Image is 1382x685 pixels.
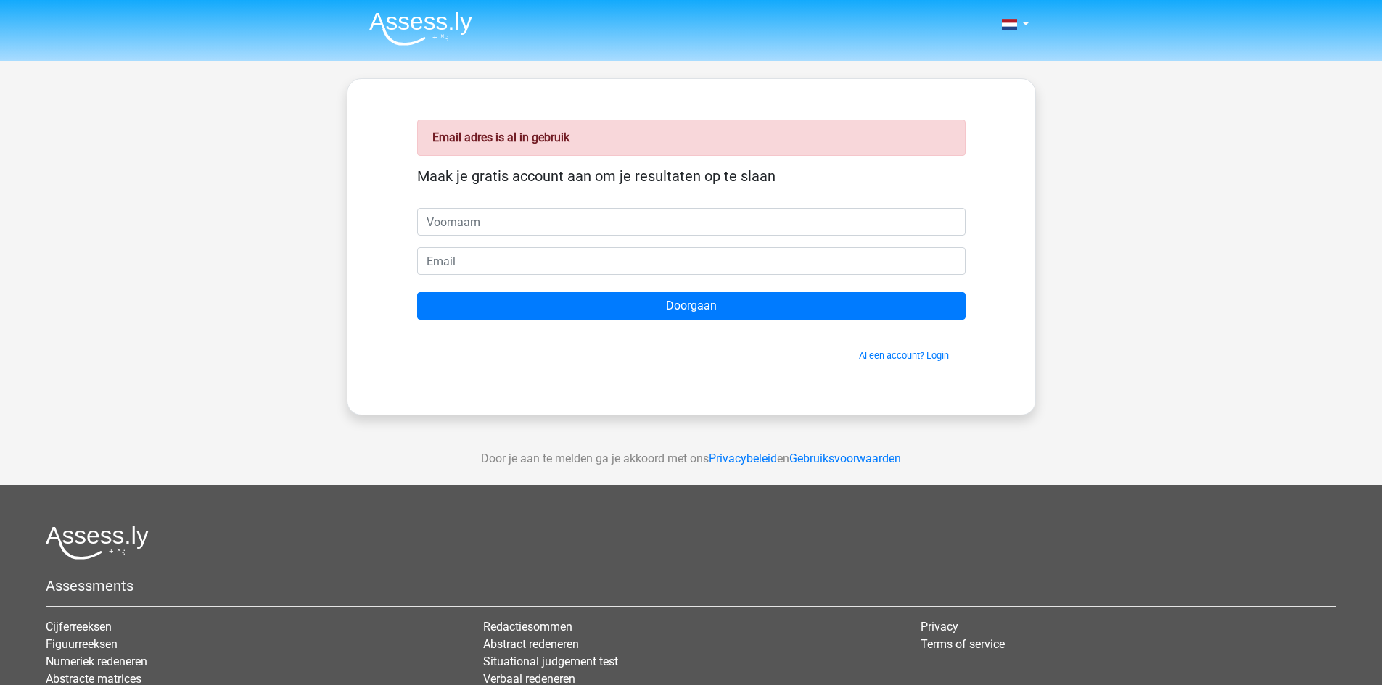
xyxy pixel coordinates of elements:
input: Email [417,247,966,275]
a: Al een account? Login [859,350,949,361]
a: Privacy [921,620,958,634]
a: Gebruiksvoorwaarden [789,452,901,465]
a: Privacybeleid [709,452,777,465]
img: Assessly logo [46,526,149,560]
h5: Maak je gratis account aan om je resultaten op te slaan [417,167,966,185]
a: Cijferreeksen [46,620,112,634]
a: Abstract redeneren [483,637,579,651]
a: Figuurreeksen [46,637,118,651]
a: Numeriek redeneren [46,655,147,668]
a: Redactiesommen [483,620,572,634]
input: Doorgaan [417,292,966,320]
input: Voornaam [417,208,966,236]
strong: Email adres is al in gebruik [432,130,569,144]
h5: Assessments [46,577,1336,594]
a: Terms of service [921,637,1005,651]
img: Assessly [369,12,472,46]
a: Situational judgement test [483,655,618,668]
